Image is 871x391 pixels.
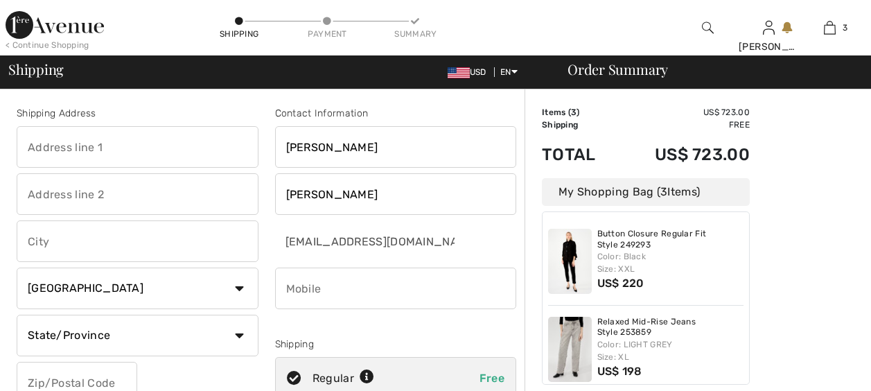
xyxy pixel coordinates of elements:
[275,126,517,168] input: First name
[660,185,667,198] span: 3
[763,19,775,36] img: My Info
[500,67,518,77] span: EN
[275,173,517,215] input: Last name
[824,19,836,36] img: My Bag
[763,21,775,34] a: Sign In
[597,317,744,338] a: Relaxed Mid-Rise Jeans Style 253859
[617,131,750,178] td: US$ 723.00
[551,62,863,76] div: Order Summary
[597,365,642,378] span: US$ 198
[597,338,744,363] div: Color: LIGHT GREY Size: XL
[448,67,492,77] span: USD
[218,28,260,40] div: Shipping
[275,106,517,121] div: Contact Information
[6,39,89,51] div: < Continue Shopping
[17,173,258,215] input: Address line 2
[313,370,374,387] div: Regular
[617,106,750,119] td: US$ 723.00
[617,119,750,131] td: Free
[571,107,577,117] span: 3
[800,19,859,36] a: 3
[739,40,798,54] div: [PERSON_NAME]
[8,62,64,76] span: Shipping
[542,106,617,119] td: Items ( )
[17,126,258,168] input: Address line 1
[548,317,592,382] img: Relaxed Mid-Rise Jeans Style 253859
[275,337,517,351] div: Shipping
[702,19,714,36] img: search the website
[17,220,258,262] input: City
[448,67,470,78] img: US Dollar
[480,372,504,385] span: Free
[17,106,258,121] div: Shipping Address
[275,220,456,262] input: E-mail
[542,131,617,178] td: Total
[542,119,617,131] td: Shipping
[394,28,436,40] div: Summary
[597,250,744,275] div: Color: Black Size: XXL
[843,21,847,34] span: 3
[6,11,104,39] img: 1ère Avenue
[275,268,517,309] input: Mobile
[597,277,644,290] span: US$ 220
[548,229,592,294] img: Button Closure Regular Fit Style 249293
[597,229,744,250] a: Button Closure Regular Fit Style 249293
[542,178,750,206] div: My Shopping Bag ( Items)
[306,28,348,40] div: Payment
